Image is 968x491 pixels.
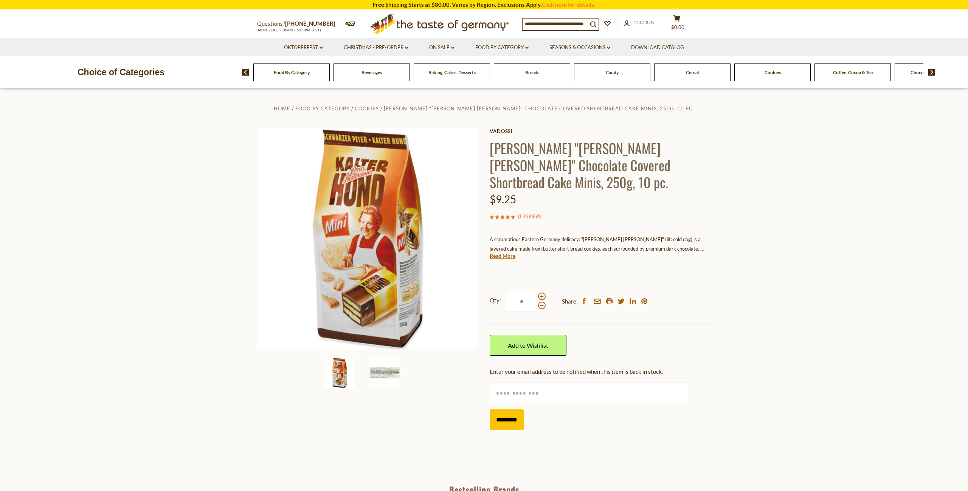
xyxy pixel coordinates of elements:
a: Cookies [765,70,781,75]
a: Chocolate & Marzipan [911,70,956,75]
span: Account [633,19,658,25]
a: Add to Wishlist [490,335,566,356]
a: Account [624,19,658,27]
button: $0.00 [665,15,688,34]
span: Share: [562,297,578,306]
img: previous arrow [242,69,249,76]
a: Download Catalog [631,43,684,52]
a: Christmas - PRE-ORDER [344,43,408,52]
span: $0.00 [671,24,684,30]
a: Food By Category [475,43,529,52]
p: Questions? [257,19,341,29]
img: Oma Hartmanns "Kalter Hund" Chocolate Covered Shortbread Cake Minis, 250g, 10 pc. [324,358,355,388]
span: MON - FRI, 9:00AM - 5:00PM (EST) [257,28,321,32]
h1: [PERSON_NAME] "[PERSON_NAME] [PERSON_NAME]" Chocolate Covered Shortbread Cake Minis, 250g, 10 pc. [490,139,711,191]
div: Enter your email address to be notified when this item is back in stock. [490,367,711,376]
a: Cookies [355,105,379,112]
a: Seasons & Occasions [549,43,610,52]
a: Cereal [686,70,699,75]
a: [PHONE_NUMBER] [285,20,335,27]
a: On Sale [429,43,455,52]
span: ( ) [518,212,541,220]
a: Food By Category [295,105,350,112]
a: Read More [490,252,515,260]
span: $9.25 [490,193,516,206]
a: Food By Category [274,70,310,75]
input: Qty: [506,291,537,312]
span: A scrumptious Eastern Germany delicacy: "[PERSON_NAME] [PERSON_NAME]" (lit: cold dog) is a layere... [490,236,704,261]
a: Home [274,105,290,112]
a: Candy [606,70,619,75]
a: Vadossi [490,128,711,134]
img: next arrow [928,69,935,76]
a: Click here for details. [541,1,595,8]
a: [PERSON_NAME] "[PERSON_NAME] [PERSON_NAME]" Chocolate Covered Shortbread Cake Minis, 250g, 10 pc. [384,105,694,112]
img: Oma Hartmanns "Kalter Hund" Chocolate Covered Shortbread Cake Minis, 250g, 10 pc. [257,128,478,349]
a: Baking, Cakes, Desserts [428,70,476,75]
a: Breads [525,70,539,75]
a: Oktoberfest [284,43,323,52]
a: Coffee, Cocoa & Tea [833,70,873,75]
img: Oma Hartmanns "Kalter Hund" Chocolate Covered Shortbread Cake Minis, 250g, 10 pc. [370,358,400,388]
a: Beverages [361,70,382,75]
a: 1 Review [520,212,539,221]
strong: Qty: [490,296,501,305]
